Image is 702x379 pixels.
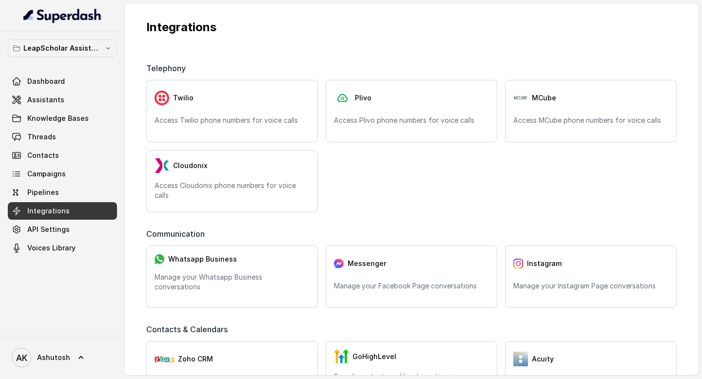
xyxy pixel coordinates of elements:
[173,161,208,171] span: Cloudonix
[23,42,101,54] p: LeapScholar Assistant
[532,93,556,103] span: MCube
[155,115,310,125] p: Access Twilio phone numbers for voice calls
[8,91,117,109] a: Assistants
[532,354,554,364] span: Acuity
[155,181,310,200] p: Access Cloudonix phone numbers for voice calls
[8,73,117,90] a: Dashboard
[334,349,349,364] img: GHL.59f7fa3143240424d279.png
[155,272,310,292] p: Manage your Whatsapp Business conversations
[8,202,117,220] a: Integrations
[146,228,209,240] span: Communication
[8,39,117,57] button: LeapScholar Assistant
[334,91,351,106] img: plivo.d3d850b57a745af99832d897a96997ac.svg
[168,254,237,264] span: Whatsapp Business
[16,353,27,363] text: AK
[146,62,190,74] span: Telephony
[8,221,117,238] a: API Settings
[8,344,117,371] a: Ashutosh
[37,353,70,362] span: Ashutosh
[27,95,64,105] span: Assistants
[513,281,668,291] p: Manage your Instagram Page conversations
[178,354,213,364] span: Zoho CRM
[8,165,117,183] a: Campaigns
[8,239,117,257] a: Voices Library
[146,19,677,35] p: Integrations
[146,323,232,335] span: Contacts & Calendars
[27,243,76,253] span: Voices Library
[513,95,528,100] img: Pj9IrDBdEGgAAAABJRU5ErkJggg==
[155,91,169,105] img: twilio.7c09a4f4c219fa09ad352260b0a8157b.svg
[513,352,528,366] img: 5vvjV8cQY1AVHSZc2N7qU9QabzYIM+zpgiA0bbq9KFoni1IQNE8dHPp0leJjYW31UJeOyZnSBUO77gdMaNhFCgpjLZzFnVhVC...
[27,225,70,234] span: API Settings
[334,259,344,268] img: messenger.2e14a0163066c29f9ca216c7989aa592.svg
[8,128,117,146] a: Threads
[27,114,89,123] span: Knowledge Bases
[352,352,396,361] span: GoHighLevel
[27,132,56,142] span: Threads
[513,115,668,125] p: Access MCube phone numbers for voice calls
[355,93,371,103] span: Plivo
[27,188,59,197] span: Pipelines
[155,158,169,173] img: LzEnlUgADIwsuYwsTIxNLkxQDEyBEgDTDZAMjs1Qgy9jUyMTMxBzEB8uASKBKLgDqFxF08kI1lQAAAABJRU5ErkJggg==
[173,93,194,103] span: Twilio
[8,110,117,127] a: Knowledge Bases
[23,8,102,23] img: light.svg
[348,259,386,268] span: Messenger
[334,281,489,291] p: Manage your Facebook Page conversations
[8,147,117,164] a: Contacts
[527,259,562,268] span: Instagram
[27,169,66,179] span: Campaigns
[27,206,70,216] span: Integrations
[27,151,59,160] span: Contacts
[513,259,523,268] img: instagram.04eb0078a085f83fc525.png
[155,254,164,264] img: whatsapp.f50b2aaae0bd8934e9105e63dc750668.svg
[155,356,174,362] img: zohoCRM.b78897e9cd59d39d120b21c64f7c2b3a.svg
[27,76,65,86] span: Dashboard
[8,184,117,201] a: Pipelines
[334,115,489,125] p: Access Plivo phone numbers for voice calls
